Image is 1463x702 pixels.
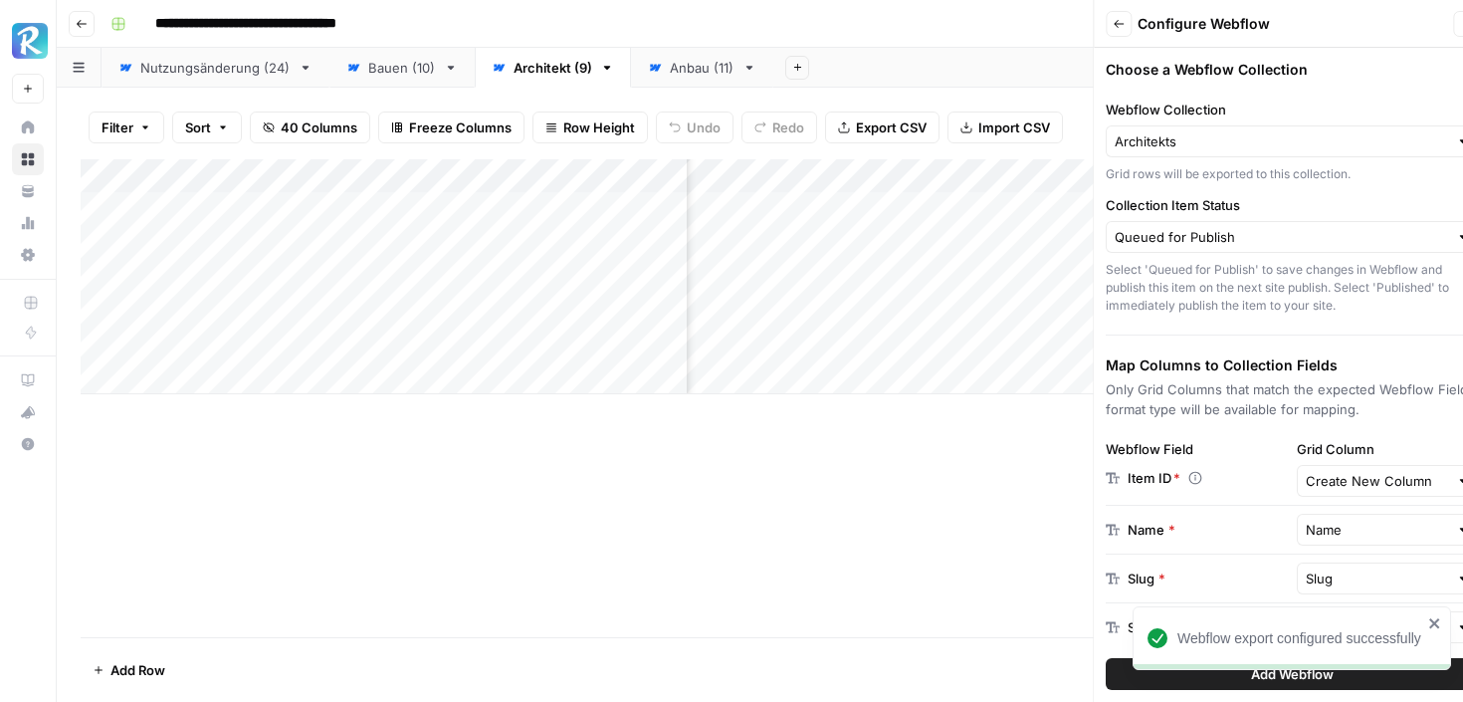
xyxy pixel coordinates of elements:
[12,112,44,143] a: Home
[656,112,733,143] button: Undo
[563,117,635,137] span: Row Height
[12,23,48,59] img: Radyant Logo
[1115,131,1448,151] input: Architekts
[368,58,436,78] div: Bauen (10)
[12,16,44,66] button: Workspace: Radyant
[1168,520,1175,540] span: Required
[670,58,734,78] div: Anbau (11)
[772,117,804,137] span: Redo
[1128,569,1165,588] div: Slug
[1428,615,1442,631] button: close
[81,654,177,686] button: Add Row
[947,112,1063,143] button: Import CSV
[1115,227,1448,247] input: Queued for Publish
[102,117,133,137] span: Filter
[1128,520,1175,540] div: Name
[687,117,721,137] span: Undo
[281,117,357,137] span: 40 Columns
[12,207,44,239] a: Usage
[1177,628,1422,648] div: Webflow export configured successfully
[250,112,370,143] button: 40 Columns
[1251,664,1334,684] span: Add Webflow
[12,143,44,175] a: Browse
[1306,520,1449,540] input: Name
[1306,471,1449,491] input: Create New Column
[378,112,524,143] button: Freeze Columns
[12,428,44,460] button: Help + Support
[532,112,648,143] button: Row Height
[110,660,165,680] span: Add Row
[741,112,817,143] button: Redo
[172,112,242,143] button: Sort
[1306,569,1449,588] input: Slug
[140,58,291,78] div: Nutzungsänderung (24)
[825,112,940,143] button: Export CSV
[12,396,44,428] button: What's new?
[185,117,211,137] span: Sort
[12,239,44,271] a: Settings
[13,397,43,427] div: What's new?
[475,48,631,88] a: Architekt (9)
[631,48,773,88] a: Anbau (11)
[1106,439,1289,459] div: Webflow Field
[12,364,44,396] a: AirOps Academy
[102,48,329,88] a: Nutzungsänderung (24)
[12,175,44,207] a: Your Data
[329,48,475,88] a: Bauen (10)
[1158,569,1165,588] span: Required
[978,117,1050,137] span: Import CSV
[514,58,592,78] div: Architekt (9)
[1128,617,1215,637] div: Subheadline
[1128,468,1180,488] p: Item ID
[89,112,164,143] button: Filter
[856,117,927,137] span: Export CSV
[409,117,512,137] span: Freeze Columns
[1173,470,1180,486] span: Required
